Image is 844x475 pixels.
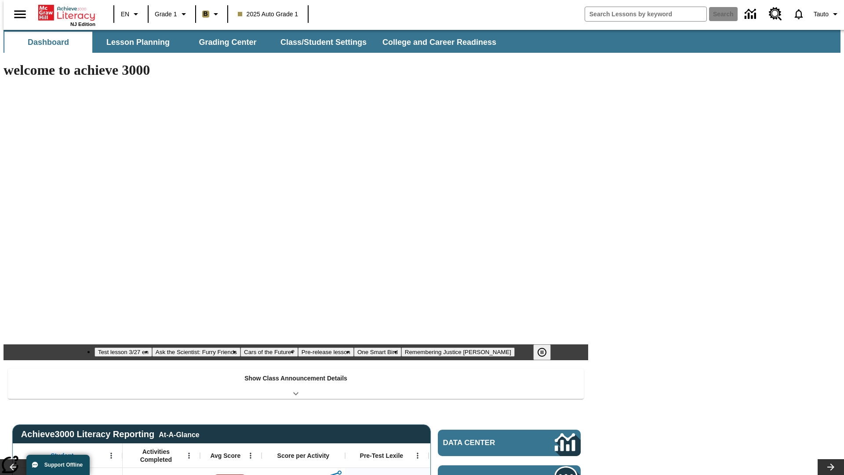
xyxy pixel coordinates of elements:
[787,3,810,26] a: Notifications
[810,6,844,22] button: Profile/Settings
[204,8,208,19] span: B
[814,10,829,19] span: Tauto
[4,32,92,53] button: Dashboard
[4,62,588,78] h1: welcome to achieve 3000
[4,32,504,53] div: SubNavbar
[739,2,764,26] a: Data Center
[240,347,298,357] button: Slide 3 Cars of the Future?
[184,32,272,53] button: Grading Center
[210,452,240,460] span: Avg Score
[155,10,177,19] span: Grade 1
[127,448,185,464] span: Activities Completed
[105,449,118,462] button: Open Menu
[199,6,225,22] button: Boost Class color is light brown. Change class color
[8,369,584,399] div: Show Class Announcement Details
[533,344,551,360] button: Pause
[38,3,95,27] div: Home
[360,452,404,460] span: Pre-Test Lexile
[244,374,347,383] p: Show Class Announcement Details
[26,455,90,475] button: Support Offline
[94,32,182,53] button: Lesson Planning
[375,32,503,53] button: College and Career Readiness
[585,7,706,21] input: search field
[38,4,95,22] a: Home
[238,10,298,19] span: 2025 Auto Grade 1
[4,30,840,53] div: SubNavbar
[277,452,330,460] span: Score per Activity
[182,449,196,462] button: Open Menu
[438,430,581,456] a: Data Center
[21,429,200,439] span: Achieve3000 Literacy Reporting
[764,2,787,26] a: Resource Center, Will open in new tab
[152,347,240,357] button: Slide 2 Ask the Scientist: Furry Friends
[121,10,129,19] span: EN
[7,1,33,27] button: Open side menu
[818,459,844,475] button: Lesson carousel, Next
[159,429,199,439] div: At-A-Glance
[44,462,83,468] span: Support Offline
[354,347,401,357] button: Slide 5 One Smart Bird
[117,6,145,22] button: Language: EN, Select a language
[70,22,95,27] span: NJ Edition
[411,449,424,462] button: Open Menu
[443,438,525,447] span: Data Center
[244,449,257,462] button: Open Menu
[273,32,374,53] button: Class/Student Settings
[51,452,73,460] span: Student
[95,347,152,357] button: Slide 1 Test lesson 3/27 en
[151,6,193,22] button: Grade: Grade 1, Select a grade
[533,344,560,360] div: Pause
[401,347,515,357] button: Slide 6 Remembering Justice O'Connor
[298,347,354,357] button: Slide 4 Pre-release lesson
